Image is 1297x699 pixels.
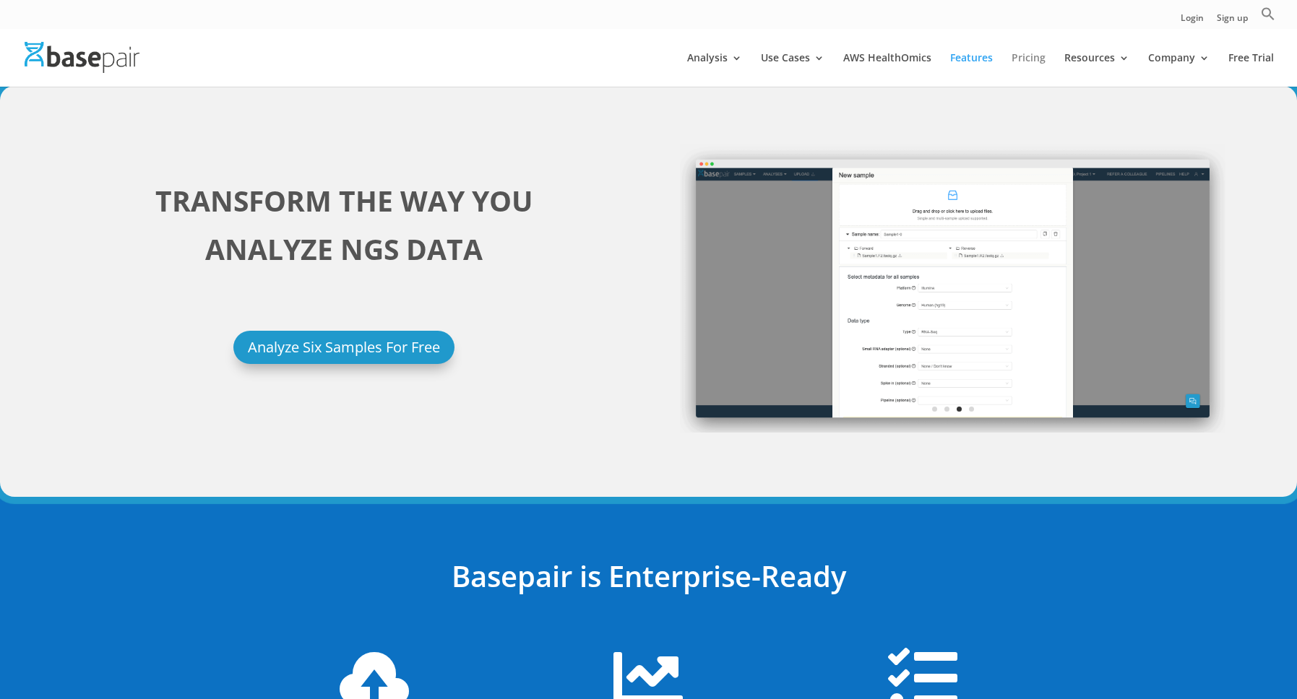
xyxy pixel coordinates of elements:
[1217,14,1248,29] a: Sign up
[687,53,742,87] a: Analysis
[932,407,937,412] a: 1
[233,331,454,364] a: Analyze Six Samples For Free
[25,42,139,73] img: Basepair
[1228,53,1274,87] a: Free Trial
[680,144,1225,438] img: screely-1570826386393.png
[259,555,1039,604] h2: Basepair is Enterprise-Ready
[944,407,949,412] a: 2
[155,181,533,220] strong: TRANSFORM THE WAY YOU
[950,53,993,87] a: Features
[1020,595,1280,682] iframe: Drift Widget Chat Controller
[969,407,974,412] a: 4
[957,407,962,412] a: 3
[1012,53,1046,87] a: Pricing
[761,53,824,87] a: Use Cases
[1148,53,1210,87] a: Company
[1064,53,1129,87] a: Resources
[1181,14,1204,29] a: Login
[843,53,931,87] a: AWS HealthOmics
[1261,6,1275,21] svg: Search
[1261,6,1275,29] a: Search Icon Link
[205,230,483,268] strong: ANALYZE NGS DATA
